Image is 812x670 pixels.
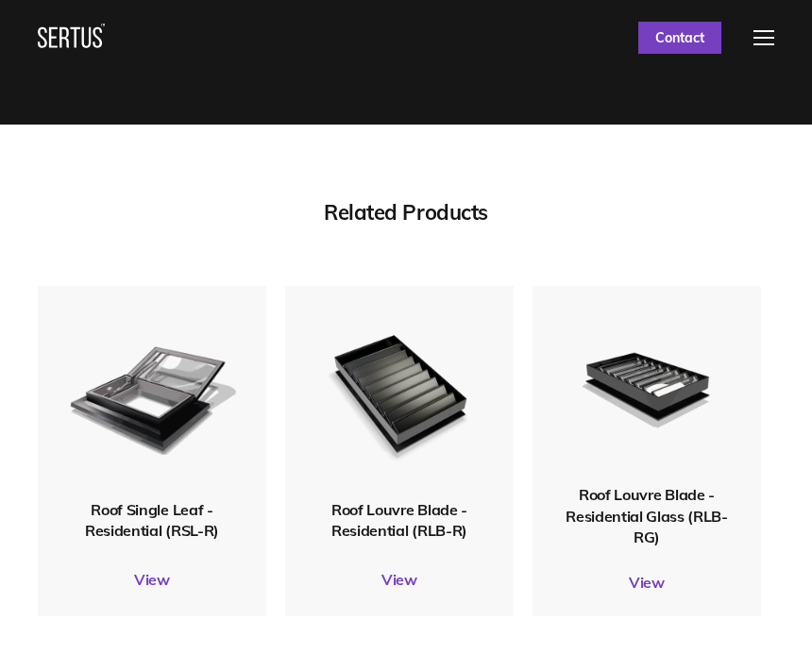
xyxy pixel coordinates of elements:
a: Contact [638,22,721,54]
span: Roof Single Leaf - Residential (RSL-R) [85,500,219,540]
div: Related Products [38,200,774,226]
iframe: Chat Widget [472,451,812,670]
a: View [38,570,266,589]
span: Roof Louvre Blade - Residential (RLB-R) [331,500,467,540]
a: View [285,570,514,589]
